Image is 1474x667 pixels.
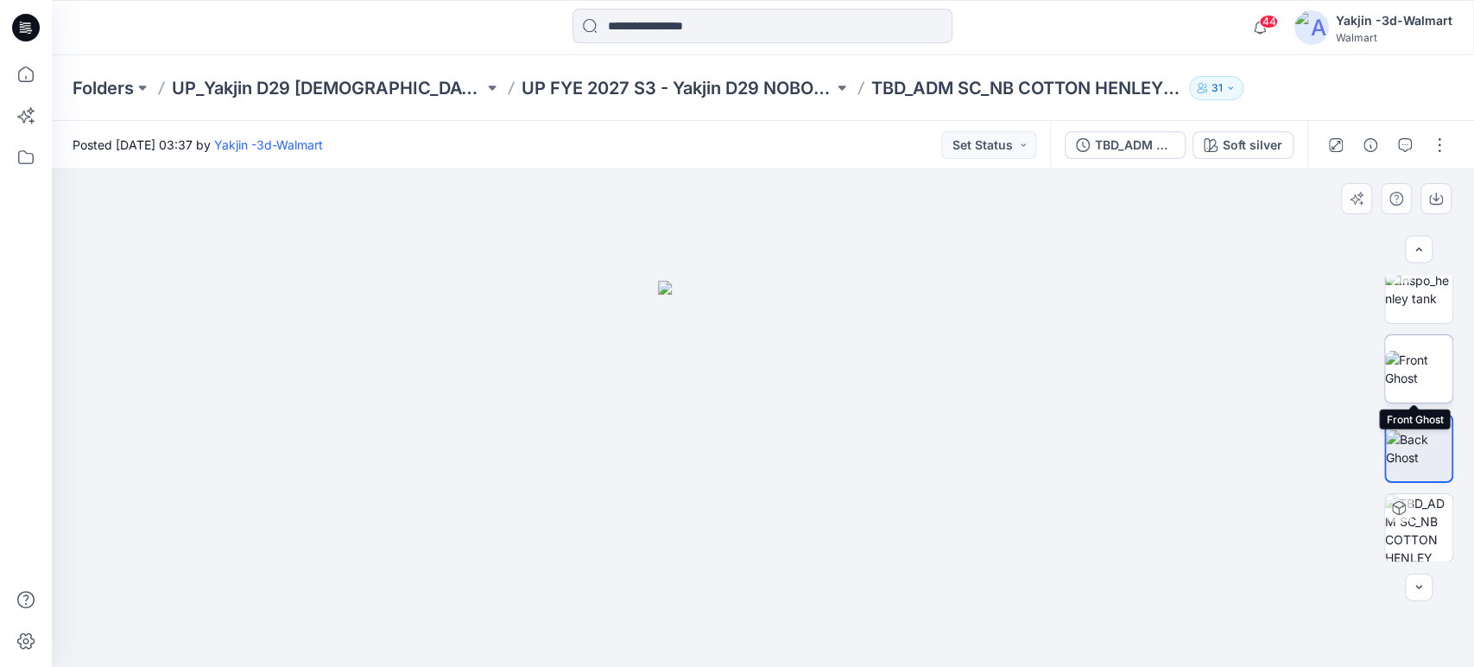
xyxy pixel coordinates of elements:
p: 31 [1211,79,1222,98]
button: Soft silver [1192,131,1294,159]
a: UP FYE 2027 S3 - Yakjin D29 NOBO [DEMOGRAPHIC_DATA] Sleepwear [522,76,833,100]
div: Soft silver [1223,136,1282,155]
img: Back Ghost [1386,430,1452,467]
img: eyJhbGciOiJIUzI1NiIsImtpZCI6IjAiLCJzbHQiOiJzZXMiLCJ0eXAiOiJKV1QifQ.eyJkYXRhIjp7InR5cGUiOiJzdG9yYW... [658,281,867,667]
span: 44 [1259,15,1278,29]
img: Inspo_henley tank [1385,271,1452,308]
span: Posted [DATE] 03:37 by [73,136,323,154]
button: TBD_ADM SC_NB COTTON HENLEY TANK [1065,131,1186,159]
button: 31 [1189,76,1243,100]
div: TBD_ADM SC_NB COTTON HENLEY TANK [1095,136,1174,155]
div: Walmart [1336,31,1452,44]
img: Front Ghost [1385,351,1452,387]
a: Yakjin -3d-Walmart [214,137,323,152]
a: UP_Yakjin D29 [DEMOGRAPHIC_DATA] Sleep [172,76,484,100]
img: avatar [1294,10,1329,45]
a: Folders [73,76,134,100]
img: TBD_ADM SC_NB COTTON HENLEY TANK Soft silver [1385,494,1452,562]
p: TBD_ADM SC_NB COTTON HENLEY TANK [871,76,1183,100]
button: Details [1357,131,1384,159]
div: Yakjin -3d-Walmart [1336,10,1452,31]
